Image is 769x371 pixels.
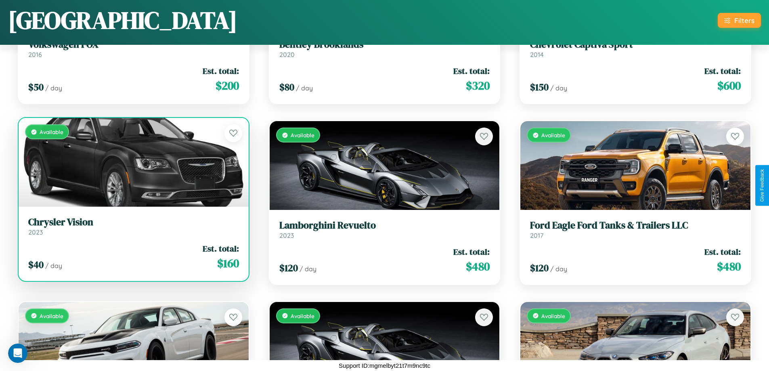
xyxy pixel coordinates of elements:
[550,265,567,273] span: / day
[717,258,741,275] span: $ 480
[28,216,239,236] a: Chrysler Vision2023
[530,50,544,59] span: 2014
[704,246,741,258] span: Est. total:
[203,243,239,254] span: Est. total:
[217,255,239,271] span: $ 160
[530,80,549,94] span: $ 150
[279,231,294,239] span: 2023
[28,39,239,59] a: Volkswagen FOX2016
[40,128,63,135] span: Available
[530,39,741,50] h3: Chevrolet Captiva Sport
[541,132,565,138] span: Available
[279,261,298,275] span: $ 120
[466,258,490,275] span: $ 480
[279,220,490,231] h3: Lamborghini Revuelto
[734,16,754,25] div: Filters
[8,344,27,363] iframe: Intercom live chat
[28,228,43,236] span: 2023
[300,265,316,273] span: / day
[530,220,741,239] a: Ford Eagle Ford Tanks & Trailers LLC2017
[279,39,490,59] a: Bentley Brooklands2020
[530,220,741,231] h3: Ford Eagle Ford Tanks & Trailers LLC
[28,216,239,228] h3: Chrysler Vision
[279,80,294,94] span: $ 80
[279,220,490,239] a: Lamborghini Revuelto2023
[717,78,741,94] span: $ 600
[530,39,741,59] a: Chevrolet Captiva Sport2014
[291,312,314,319] span: Available
[550,84,567,92] span: / day
[45,262,62,270] span: / day
[704,65,741,77] span: Est. total:
[530,261,549,275] span: $ 120
[28,80,44,94] span: $ 50
[296,84,313,92] span: / day
[28,50,42,59] span: 2016
[40,312,63,319] span: Available
[466,78,490,94] span: $ 320
[8,4,237,37] h1: [GEOGRAPHIC_DATA]
[453,65,490,77] span: Est. total:
[28,258,44,271] span: $ 40
[718,13,761,28] button: Filters
[279,50,295,59] span: 2020
[203,65,239,77] span: Est. total:
[339,360,430,371] p: Support ID: mgmelbyt21t7m9nc9tc
[216,78,239,94] span: $ 200
[530,231,543,239] span: 2017
[28,39,239,50] h3: Volkswagen FOX
[541,312,565,319] span: Available
[45,84,62,92] span: / day
[759,169,765,202] div: Give Feedback
[279,39,490,50] h3: Bentley Brooklands
[453,246,490,258] span: Est. total:
[291,132,314,138] span: Available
